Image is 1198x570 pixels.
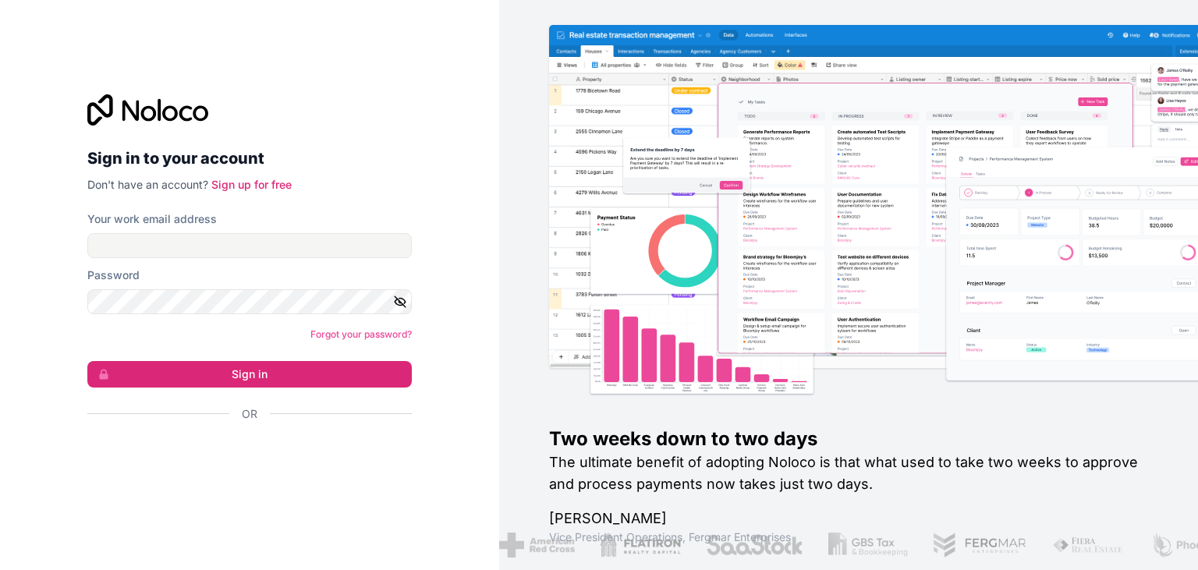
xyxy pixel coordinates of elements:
img: /assets/fergmar-CudnrXN5.png [931,533,1026,558]
img: /assets/flatiron-C8eUkumj.png [599,533,680,558]
a: Sign up for free [211,178,292,191]
button: Sign in [87,361,412,388]
h1: [PERSON_NAME] [549,508,1148,529]
input: Password [87,289,412,314]
h1: Vice President Operations , Fergmar Enterprises [549,529,1148,545]
h2: Sign in to your account [87,144,412,172]
h1: Two weeks down to two days [549,427,1148,451]
img: /assets/fiera-fwj2N5v4.png [1051,533,1125,558]
iframe: Κουμπί "Σύνδεση μέσω Google" [80,439,407,473]
h2: The ultimate benefit of adopting Noloco is that what used to take two weeks to approve and proces... [549,451,1148,495]
a: Forgot your password? [310,328,412,340]
span: Or [242,406,257,422]
span: Don't have an account? [87,178,208,191]
img: /assets/american-red-cross-BAupjrZR.png [498,533,573,558]
input: Email address [87,233,412,258]
label: Password [87,267,140,283]
div: Σύνδεση μέσω Google. Ανοίγει σε νέα καρτέλα [87,439,399,473]
img: /assets/gbstax-C-GtDUiK.png [828,533,906,558]
img: /assets/saastock-C6Zbiodz.png [704,533,803,558]
label: Your work email address [87,211,217,227]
